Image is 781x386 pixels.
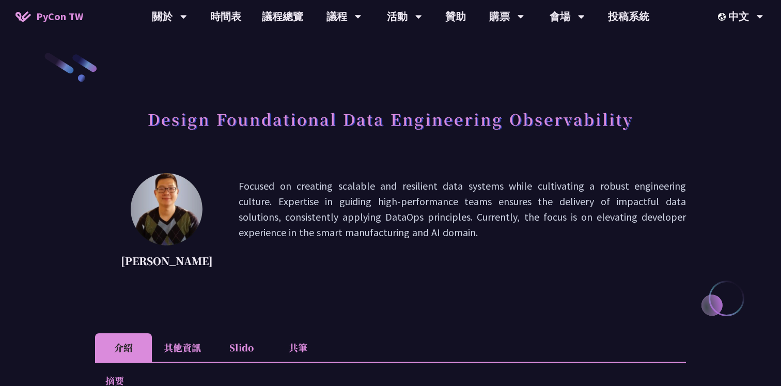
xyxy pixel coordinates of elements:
li: 介紹 [95,333,152,362]
li: Slido [213,333,270,362]
a: PyCon TW [5,4,93,29]
span: PyCon TW [36,9,83,24]
img: Home icon of PyCon TW 2025 [15,11,31,22]
p: [PERSON_NAME] [121,253,213,269]
h1: Design Foundational Data Engineering Observability [148,103,633,134]
p: Focused on creating scalable and resilient data systems while cultivating a robust engineering cu... [239,178,686,271]
li: 其他資訊 [152,333,213,362]
img: Locale Icon [718,13,728,21]
li: 共筆 [270,333,326,362]
img: Shuhsi Lin [131,173,202,245]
